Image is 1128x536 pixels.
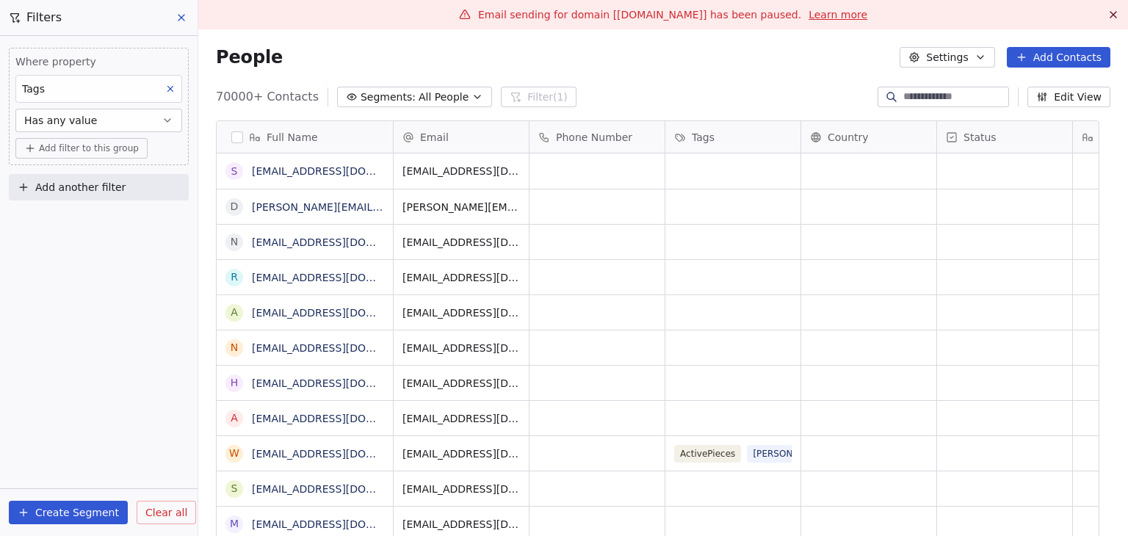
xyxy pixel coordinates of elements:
[556,130,632,145] span: Phone Number
[402,164,520,178] span: [EMAIL_ADDRESS][DOMAIN_NAME]
[231,199,239,214] div: d
[692,130,715,145] span: Tags
[529,121,665,153] div: Phone Number
[252,483,432,495] a: [EMAIL_ADDRESS][DOMAIN_NAME]
[828,130,869,145] span: Country
[478,9,801,21] span: Email sending for domain [[DOMAIN_NAME]] has been paused.
[216,88,319,106] span: 70000+ Contacts
[394,121,529,153] div: Email
[252,413,432,424] a: [EMAIL_ADDRESS][DOMAIN_NAME]
[252,236,432,248] a: [EMAIL_ADDRESS][DOMAIN_NAME]
[809,7,867,22] a: Learn more
[267,130,318,145] span: Full Name
[419,90,469,105] span: All People
[402,376,520,391] span: [EMAIL_ADDRESS][DOMAIN_NAME]
[231,164,238,179] div: s
[252,201,517,213] a: [PERSON_NAME][EMAIL_ADDRESS][DOMAIN_NAME]
[252,165,432,177] a: [EMAIL_ADDRESS][DOMAIN_NAME]
[402,517,520,532] span: [EMAIL_ADDRESS][DOMAIN_NAME]
[900,47,994,68] button: Settings
[402,341,520,355] span: [EMAIL_ADDRESS][DOMAIN_NAME]
[402,446,520,461] span: [EMAIL_ADDRESS][DOMAIN_NAME]
[674,445,741,463] span: ActivePieces
[231,410,238,426] div: a
[402,482,520,496] span: [EMAIL_ADDRESS][DOMAIN_NAME]
[252,448,432,460] a: [EMAIL_ADDRESS][DOMAIN_NAME]
[1007,47,1110,68] button: Add Contacts
[216,46,283,68] span: People
[252,377,432,389] a: [EMAIL_ADDRESS][DOMAIN_NAME]
[1027,87,1110,107] button: Edit View
[361,90,416,105] span: Segments:
[231,269,238,285] div: r
[402,411,520,426] span: [EMAIL_ADDRESS][DOMAIN_NAME]
[801,121,936,153] div: Country
[501,87,576,107] button: Filter(1)
[217,121,393,153] div: Full Name
[231,234,238,250] div: n
[231,481,238,496] div: s
[252,307,432,319] a: [EMAIL_ADDRESS][DOMAIN_NAME]
[402,235,520,250] span: [EMAIL_ADDRESS][DOMAIN_NAME]
[747,445,856,463] span: [PERSON_NAME][URL]
[963,130,997,145] span: Status
[252,518,432,530] a: [EMAIL_ADDRESS][DOMAIN_NAME]
[231,305,238,320] div: a
[402,270,520,285] span: [EMAIL_ADDRESS][DOMAIN_NAME]
[937,121,1072,153] div: Status
[252,272,432,283] a: [EMAIL_ADDRESS][DOMAIN_NAME]
[252,342,432,354] a: [EMAIL_ADDRESS][DOMAIN_NAME]
[665,121,800,153] div: Tags
[402,305,520,320] span: [EMAIL_ADDRESS][DOMAIN_NAME]
[231,340,238,355] div: n
[230,516,239,532] div: m
[402,200,520,214] span: [PERSON_NAME][EMAIL_ADDRESS][DOMAIN_NAME]
[229,446,239,461] div: w
[420,130,449,145] span: Email
[231,375,239,391] div: h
